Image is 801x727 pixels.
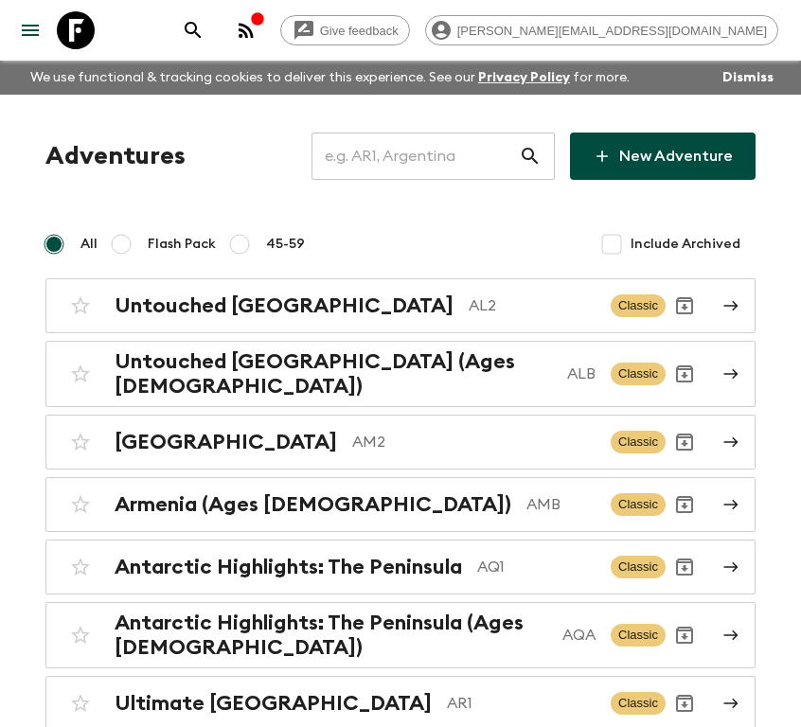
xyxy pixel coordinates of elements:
[115,430,337,454] h2: [GEOGRAPHIC_DATA]
[115,349,552,399] h2: Untouched [GEOGRAPHIC_DATA] (Ages [DEMOGRAPHIC_DATA])
[666,616,703,654] button: Archive
[148,235,216,254] span: Flash Pack
[115,293,454,318] h2: Untouched [GEOGRAPHIC_DATA]
[280,15,410,45] a: Give feedback
[45,602,756,668] a: Antarctic Highlights: The Peninsula (Ages [DEMOGRAPHIC_DATA])AQAClassicArchive
[666,355,703,393] button: Archive
[666,548,703,586] button: Archive
[611,493,666,516] span: Classic
[666,287,703,325] button: Archive
[526,493,596,516] p: AMB
[611,556,666,578] span: Classic
[611,692,666,715] span: Classic
[266,235,305,254] span: 45-59
[174,11,212,49] button: search adventures
[447,692,596,715] p: AR1
[666,486,703,523] button: Archive
[666,423,703,461] button: Archive
[115,691,432,716] h2: Ultimate [GEOGRAPHIC_DATA]
[447,24,777,38] span: [PERSON_NAME][EMAIL_ADDRESS][DOMAIN_NAME]
[45,341,756,407] a: Untouched [GEOGRAPHIC_DATA] (Ages [DEMOGRAPHIC_DATA])ALBClassicArchive
[80,235,98,254] span: All
[45,540,756,594] a: Antarctic Highlights: The PeninsulaAQ1ClassicArchive
[477,556,596,578] p: AQ1
[611,624,666,647] span: Classic
[478,71,570,84] a: Privacy Policy
[611,431,666,453] span: Classic
[11,11,49,49] button: menu
[45,415,756,470] a: [GEOGRAPHIC_DATA]AM2ClassicArchive
[45,477,756,532] a: Armenia (Ages [DEMOGRAPHIC_DATA])AMBClassicArchive
[45,137,186,175] h1: Adventures
[611,294,666,317] span: Classic
[23,61,637,95] p: We use functional & tracking cookies to deliver this experience. See our for more.
[570,133,756,180] a: New Adventure
[567,363,596,385] p: ALB
[115,611,547,660] h2: Antarctic Highlights: The Peninsula (Ages [DEMOGRAPHIC_DATA])
[562,624,596,647] p: AQA
[115,492,511,517] h2: Armenia (Ages [DEMOGRAPHIC_DATA])
[469,294,596,317] p: AL2
[352,431,596,453] p: AM2
[311,130,519,183] input: e.g. AR1, Argentina
[718,64,778,91] button: Dismiss
[310,24,409,38] span: Give feedback
[425,15,778,45] div: [PERSON_NAME][EMAIL_ADDRESS][DOMAIN_NAME]
[666,684,703,722] button: Archive
[115,555,462,579] h2: Antarctic Highlights: The Peninsula
[45,278,756,333] a: Untouched [GEOGRAPHIC_DATA]AL2ClassicArchive
[631,235,740,254] span: Include Archived
[611,363,666,385] span: Classic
